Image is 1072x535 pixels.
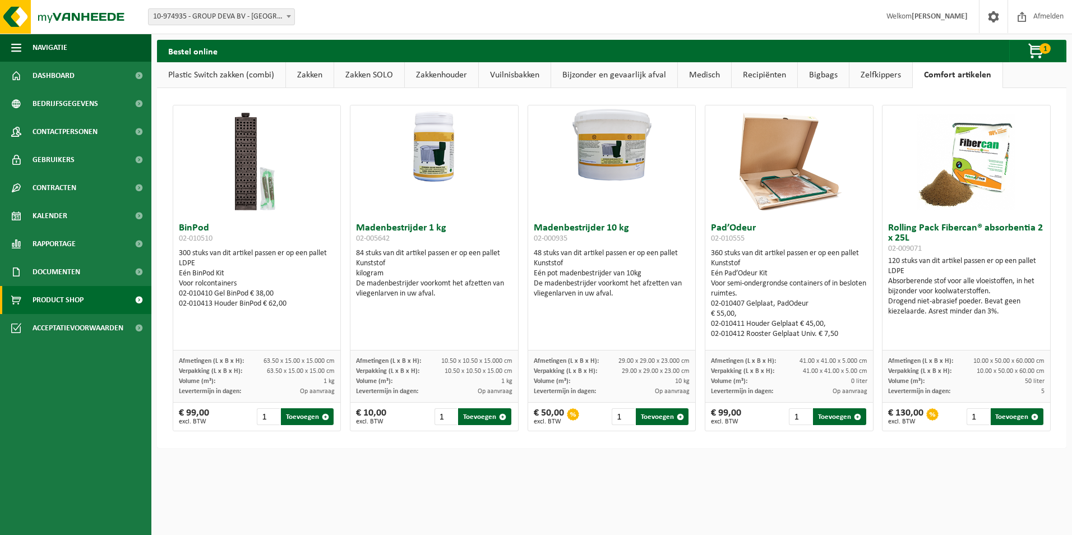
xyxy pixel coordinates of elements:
[33,34,67,62] span: Navigatie
[334,62,404,88] a: Zakken SOLO
[711,248,867,339] div: 360 stuks van dit artikel passen er op een pallet
[479,62,551,88] a: Vuilnisbakken
[803,368,867,375] span: 41.00 x 41.00 x 5.00 cm
[534,248,690,299] div: 48 stuks van dit artikel passen er op een pallet
[534,368,597,375] span: Verpakking (L x B x H):
[356,279,512,299] div: De madenbestrijder voorkomt het afzetten van vliegenlarven in uw afval.
[911,105,1023,218] img: 02-009071
[534,234,567,243] span: 02-000935
[798,62,849,88] a: Bigbags
[1009,40,1065,62] button: 1
[711,418,741,425] span: excl. BTW
[912,12,968,21] strong: [PERSON_NAME]
[179,279,335,309] div: Voor rolcontainers 02-010410 Gel BinPod € 38,00 02-010413 Houder BinPod € 62,00
[534,223,690,246] h3: Madenbestrijder 10 kg
[789,408,812,425] input: 1
[534,388,596,395] span: Levertermijn in dagen:
[888,256,1045,317] div: 120 stuks van dit artikel passen er op een pallet
[851,378,867,385] span: 0 liter
[655,388,690,395] span: Op aanvraag
[33,90,98,118] span: Bedrijfsgegevens
[179,388,241,395] span: Levertermijn in dagen:
[636,408,689,425] button: Toevoegen
[501,378,512,385] span: 1 kg
[973,358,1045,365] span: 10.00 x 50.00 x 60.000 cm
[356,248,512,299] div: 84 stuks van dit artikel passen er op een pallet
[33,118,98,146] span: Contactpersonen
[528,105,696,189] img: 02-000935
[888,388,950,395] span: Levertermijn in dagen:
[534,378,570,385] span: Volume (m³):
[33,62,75,90] span: Dashboard
[534,418,564,425] span: excl. BTW
[888,297,1045,317] div: Drogend niet-abrasief poeder. Bevat geen kiezelaarde. Asrest minder dan 3%.
[33,174,76,202] span: Contracten
[675,378,690,385] span: 10 kg
[711,223,867,246] h3: Pad’Odeur
[458,408,511,425] button: Toevoegen
[356,358,421,365] span: Afmetingen (L x B x H):
[356,388,418,395] span: Levertermijn in dagen:
[888,408,923,425] div: € 130,00
[33,230,76,258] span: Rapportage
[435,408,458,425] input: 1
[711,368,774,375] span: Verpakking (L x B x H):
[33,202,67,230] span: Kalender
[356,368,419,375] span: Verpakking (L x B x H):
[833,388,867,395] span: Op aanvraag
[179,418,209,425] span: excl. BTW
[711,234,745,243] span: 02-010555
[967,408,990,425] input: 1
[1039,43,1051,54] span: 1
[1025,378,1045,385] span: 50 liter
[888,266,1045,276] div: LDPE
[300,388,335,395] span: Op aanvraag
[445,368,512,375] span: 10.50 x 10.50 x 15.00 cm
[551,62,677,88] a: Bijzonder en gevaarlijk afval
[888,223,1045,253] h3: Rolling Pack Fibercan® absorbentia 2 x 25L
[179,269,335,279] div: Eén BinPod Kit
[813,408,866,425] button: Toevoegen
[179,368,242,375] span: Verpakking (L x B x H):
[711,269,867,279] div: Eén Pad’Odeur Kit
[149,9,294,25] span: 10-974935 - GROUP DEVA BV - WERVIK
[33,314,123,342] span: Acceptatievoorwaarden
[888,358,953,365] span: Afmetingen (L x B x H):
[356,259,512,269] div: Kunststof
[711,388,773,395] span: Levertermijn in dagen:
[356,223,512,246] h3: Madenbestrijder 1 kg
[711,408,741,425] div: € 99,00
[888,368,951,375] span: Verpakking (L x B x H):
[324,378,335,385] span: 1 kg
[441,358,512,365] span: 10.50 x 10.50 x 15.000 cm
[612,408,635,425] input: 1
[157,62,285,88] a: Plastic Switch zakken (combi)
[33,146,75,174] span: Gebruikers
[732,62,797,88] a: Recipiënten
[356,269,512,279] div: kilogram
[1041,388,1045,395] span: 5
[179,248,335,309] div: 300 stuks van dit artikel passen er op een pallet
[849,62,912,88] a: Zelfkippers
[534,408,564,425] div: € 50,00
[405,62,478,88] a: Zakkenhouder
[33,258,80,286] span: Documenten
[711,358,776,365] span: Afmetingen (L x B x H):
[179,408,209,425] div: € 99,00
[264,358,335,365] span: 63.50 x 15.00 x 15.000 cm
[534,269,690,279] div: Eén pot madenbestrijder van 10kg
[257,408,280,425] input: 1
[534,259,690,269] div: Kunststof
[618,358,690,365] span: 29.00 x 29.00 x 23.000 cm
[888,378,925,385] span: Volume (m³):
[888,245,922,253] span: 02-009071
[179,223,335,246] h3: BinPod
[977,368,1045,375] span: 10.00 x 50.00 x 60.00 cm
[534,358,599,365] span: Afmetingen (L x B x H):
[179,259,335,269] div: LDPE
[179,378,215,385] span: Volume (m³):
[356,234,390,243] span: 02-005642
[913,62,1002,88] a: Comfort artikelen
[678,62,731,88] a: Medisch
[800,358,867,365] span: 41.00 x 41.00 x 5.000 cm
